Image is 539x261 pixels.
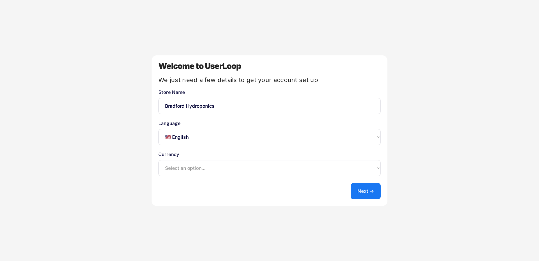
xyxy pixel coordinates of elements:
[158,90,381,95] div: Store Name
[351,183,381,199] button: Next →
[158,77,381,83] div: We just need a few details to get your account set up
[158,152,381,157] div: Currency
[158,121,381,126] div: Language
[158,98,381,114] input: You store's name
[158,62,381,70] div: Welcome to UserLoop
